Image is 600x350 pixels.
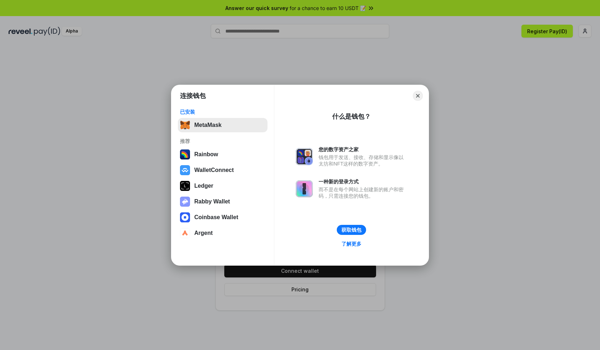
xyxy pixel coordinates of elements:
[180,120,190,130] img: svg+xml,%3Csvg%20fill%3D%22none%22%20height%3D%2233%22%20viewBox%3D%220%200%2035%2033%22%20width%...
[178,179,267,193] button: Ledger
[180,212,190,222] img: svg+xml,%3Csvg%20width%3D%2228%22%20height%3D%2228%22%20viewBox%3D%220%200%2028%2028%22%20fill%3D...
[337,239,366,248] a: 了解更多
[194,183,213,189] div: Ledger
[194,198,230,205] div: Rabby Wallet
[180,165,190,175] img: svg+xml,%3Csvg%20width%3D%2228%22%20height%3D%2228%22%20viewBox%3D%220%200%2028%2028%22%20fill%3D...
[178,226,267,240] button: Argent
[178,210,267,225] button: Coinbase Wallet
[180,138,265,144] div: 推荐
[180,149,190,159] img: svg+xml,%3Csvg%20width%3D%22120%22%20height%3D%22120%22%20viewBox%3D%220%200%20120%20120%22%20fil...
[337,225,366,235] button: 获取钱包
[319,178,407,185] div: 一种新的登录方式
[332,112,371,121] div: 什么是钱包？
[413,91,423,101] button: Close
[296,180,313,197] img: svg+xml,%3Csvg%20xmlns%3D%22http%3A%2F%2Fwww.w3.org%2F2000%2Fsvg%22%20fill%3D%22none%22%20viewBox...
[180,197,190,207] img: svg+xml,%3Csvg%20xmlns%3D%22http%3A%2F%2Fwww.w3.org%2F2000%2Fsvg%22%20fill%3D%22none%22%20viewBox...
[194,151,218,158] div: Rainbow
[296,148,313,165] img: svg+xml,%3Csvg%20xmlns%3D%22http%3A%2F%2Fwww.w3.org%2F2000%2Fsvg%22%20fill%3D%22none%22%20viewBox...
[341,227,361,233] div: 获取钱包
[341,241,361,247] div: 了解更多
[194,214,238,221] div: Coinbase Wallet
[180,181,190,191] img: svg+xml,%3Csvg%20xmlns%3D%22http%3A%2F%2Fwww.w3.org%2F2000%2Fsvg%22%20width%3D%2228%22%20height%3...
[178,163,267,177] button: WalletConnect
[178,147,267,162] button: Rainbow
[194,230,213,236] div: Argent
[194,167,234,173] div: WalletConnect
[194,122,221,128] div: MetaMask
[178,118,267,132] button: MetaMask
[178,194,267,209] button: Rabby Wallet
[319,154,407,167] div: 钱包用于发送、接收、存储和显示像以太坊和NFT这样的数字资产。
[319,146,407,153] div: 您的数字资产之家
[319,186,407,199] div: 而不是在每个网站上创建新的账户和密码，只需连接您的钱包。
[180,92,206,100] h1: 连接钱包
[180,228,190,238] img: svg+xml,%3Csvg%20width%3D%2228%22%20height%3D%2228%22%20viewBox%3D%220%200%2028%2028%22%20fill%3D...
[180,109,265,115] div: 已安装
